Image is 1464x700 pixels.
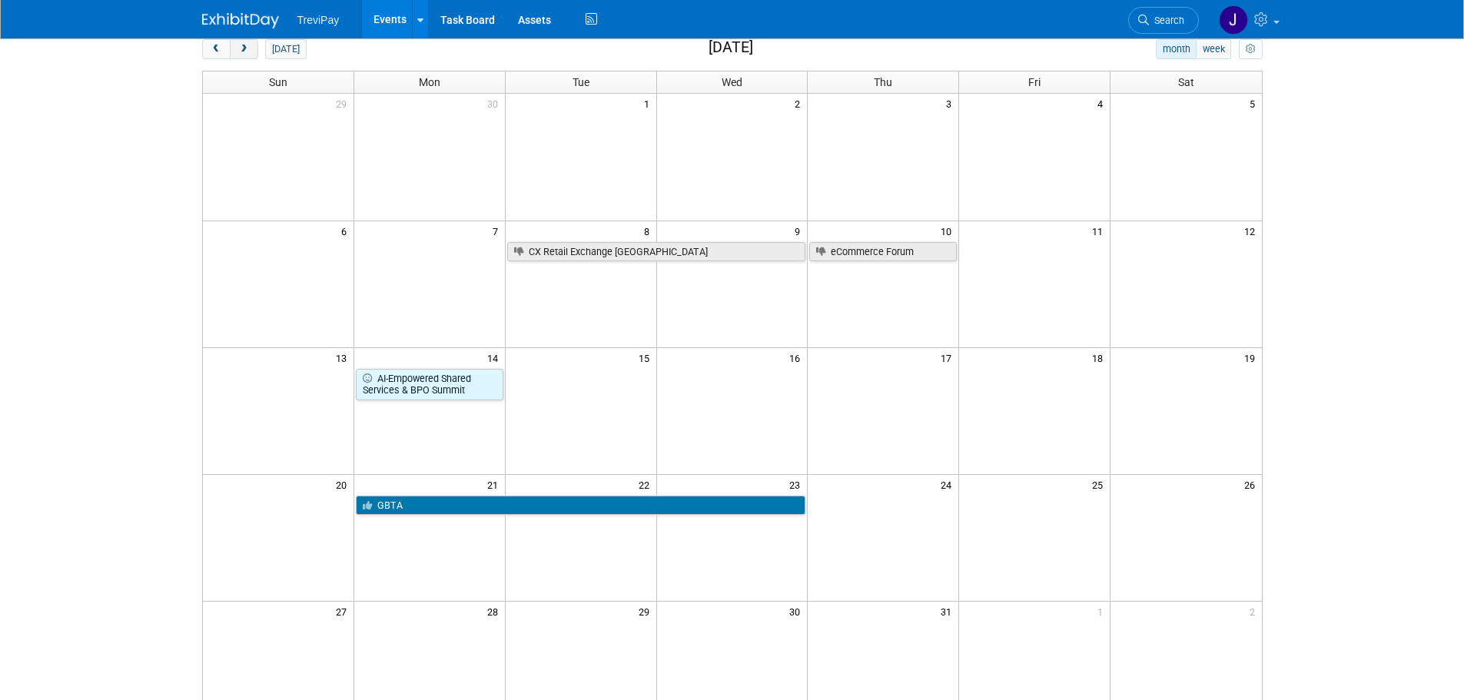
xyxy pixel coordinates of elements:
[1248,602,1262,621] span: 2
[1096,602,1110,621] span: 1
[1196,39,1231,59] button: week
[356,496,806,516] a: GBTA
[1091,475,1110,494] span: 25
[297,14,340,26] span: TreviPay
[1028,76,1041,88] span: Fri
[202,13,279,28] img: ExhibitDay
[944,94,958,113] span: 3
[334,94,354,113] span: 29
[1219,5,1248,35] img: John Jakboe
[1096,94,1110,113] span: 4
[486,348,505,367] span: 14
[334,348,354,367] span: 13
[265,39,306,59] button: [DATE]
[573,76,589,88] span: Tue
[486,602,505,621] span: 28
[788,348,807,367] span: 16
[793,221,807,241] span: 9
[230,39,258,59] button: next
[939,475,958,494] span: 24
[788,602,807,621] span: 30
[356,369,503,400] a: AI-Empowered Shared Services & BPO Summit
[507,242,806,262] a: CX Retail Exchange [GEOGRAPHIC_DATA]
[1091,221,1110,241] span: 11
[874,76,892,88] span: Thu
[939,348,958,367] span: 17
[788,475,807,494] span: 23
[1243,221,1262,241] span: 12
[637,348,656,367] span: 15
[642,94,656,113] span: 1
[419,76,440,88] span: Mon
[340,221,354,241] span: 6
[637,475,656,494] span: 22
[1091,348,1110,367] span: 18
[939,602,958,621] span: 31
[491,221,505,241] span: 7
[486,475,505,494] span: 21
[1178,76,1194,88] span: Sat
[202,39,231,59] button: prev
[637,602,656,621] span: 29
[334,475,354,494] span: 20
[722,76,742,88] span: Wed
[642,221,656,241] span: 8
[1128,7,1199,34] a: Search
[1149,15,1184,26] span: Search
[809,242,957,262] a: eCommerce Forum
[1248,94,1262,113] span: 5
[334,602,354,621] span: 27
[793,94,807,113] span: 2
[1243,348,1262,367] span: 19
[939,221,958,241] span: 10
[1243,475,1262,494] span: 26
[486,94,505,113] span: 30
[269,76,287,88] span: Sun
[1239,39,1262,59] button: myCustomButton
[709,39,753,56] h2: [DATE]
[1246,45,1256,55] i: Personalize Calendar
[1156,39,1197,59] button: month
